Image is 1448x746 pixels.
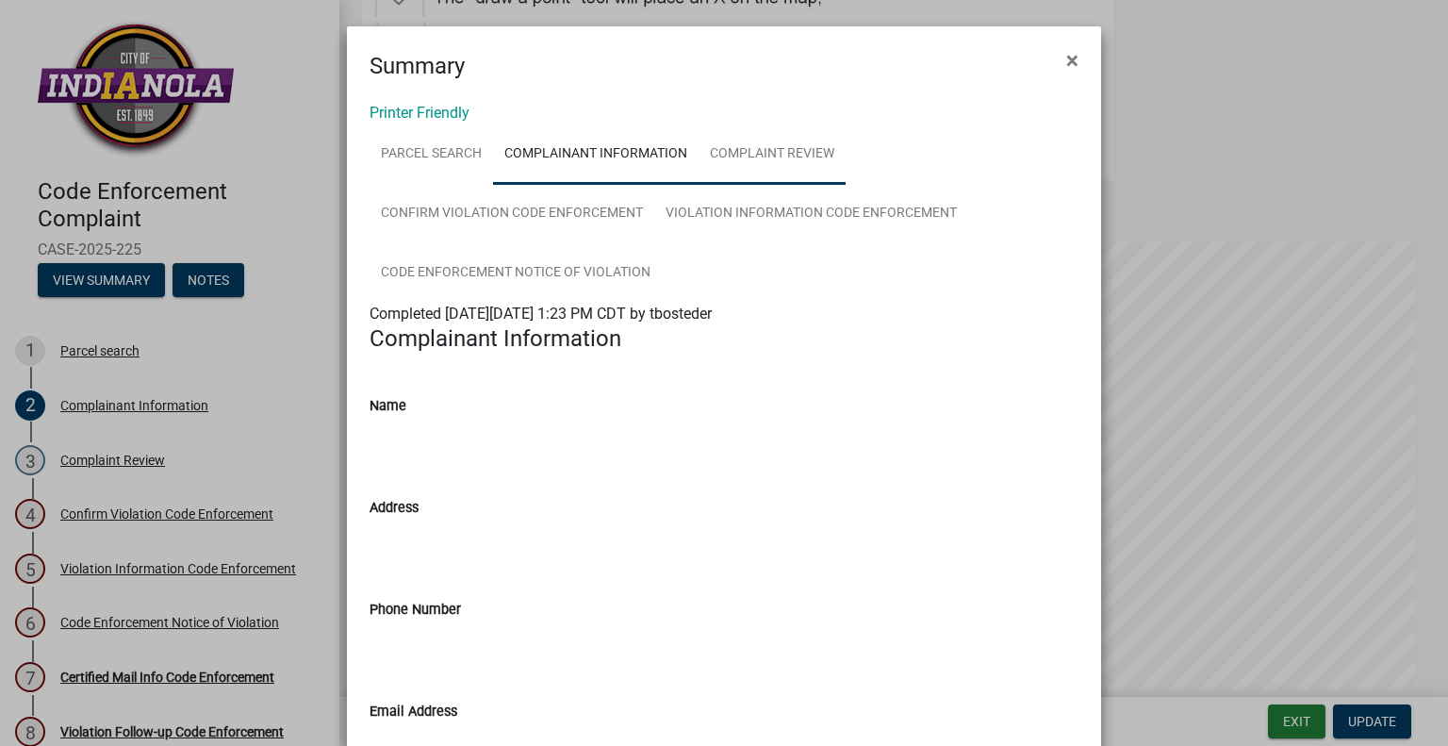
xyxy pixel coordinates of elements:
[654,184,968,244] a: Violation Information Code Enforcement
[493,124,699,185] a: Complainant Information
[370,502,419,515] label: Address
[370,705,457,719] label: Email Address
[370,243,662,304] a: Code Enforcement Notice of Violation
[370,49,465,83] h4: Summary
[699,124,846,185] a: Complaint Review
[370,325,1078,353] h4: Complainant Information
[370,124,493,185] a: Parcel search
[1051,34,1094,87] button: Close
[370,604,461,617] label: Phone Number
[370,104,469,122] a: Printer Friendly
[1066,47,1078,74] span: ×
[370,184,654,244] a: Confirm Violation Code Enforcement
[370,305,712,323] span: Completed [DATE][DATE] 1:23 PM CDT by tbosteder
[370,400,406,413] label: Name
